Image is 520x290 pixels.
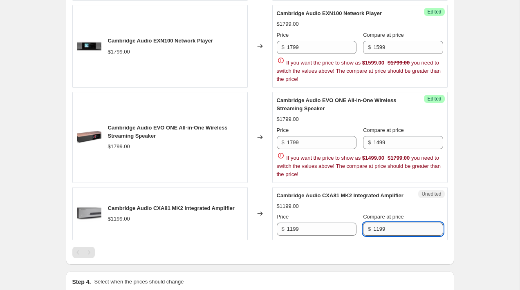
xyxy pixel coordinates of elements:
p: Select when the prices should change [94,278,184,286]
span: If you want the price to show as you need to switch the values above! The compare at price should... [277,155,441,177]
span: $ [282,139,285,145]
span: Compare at price [363,127,404,133]
div: $1799.00 [108,143,130,151]
span: Compare at price [363,32,404,38]
span: $ [368,226,371,232]
span: Cambridge Audio EXN100 Network Player [108,38,213,44]
nav: Pagination [72,247,95,258]
span: $ [368,44,371,50]
span: $ [282,44,285,50]
div: $1599.00 [362,59,384,67]
span: Cambridge Audio CXA81 MK2 Integrated Amplifier [277,192,403,199]
img: Untitleddesign_17_eae37e92-0b9f-4527-833d-26e253af6433_80x.png [77,34,101,58]
h2: Step 4. [72,278,91,286]
span: Price [277,32,289,38]
span: $ [282,226,285,232]
span: Compare at price [363,214,404,220]
strike: $1799.00 [388,59,410,67]
span: Cambridge Audio EXN100 Network Player [277,10,382,16]
img: Artboard1_0_80x.png [77,125,101,149]
div: $1799.00 [277,115,299,123]
span: Price [277,214,289,220]
span: Cambridge Audio CXA81 MK2 Integrated Amplifier [108,205,235,211]
img: Untitleddesign_34_80x.png [77,201,101,226]
span: Cambridge Audio EVO ONE All-in-One Wireless Streaming Speaker [108,125,228,139]
span: $ [368,139,371,145]
div: $1799.00 [277,20,299,28]
span: Edited [427,96,441,102]
span: Price [277,127,289,133]
div: $1199.00 [277,202,299,210]
span: If you want the price to show as you need to switch the values above! The compare at price should... [277,60,441,82]
div: $1499.00 [362,154,384,162]
div: $1199.00 [108,215,130,223]
span: Unedited [421,191,441,197]
div: $1799.00 [108,48,130,56]
span: Edited [427,9,441,15]
span: Cambridge Audio EVO ONE All-in-One Wireless Streaming Speaker [277,97,397,112]
strike: $1799.00 [388,154,410,162]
